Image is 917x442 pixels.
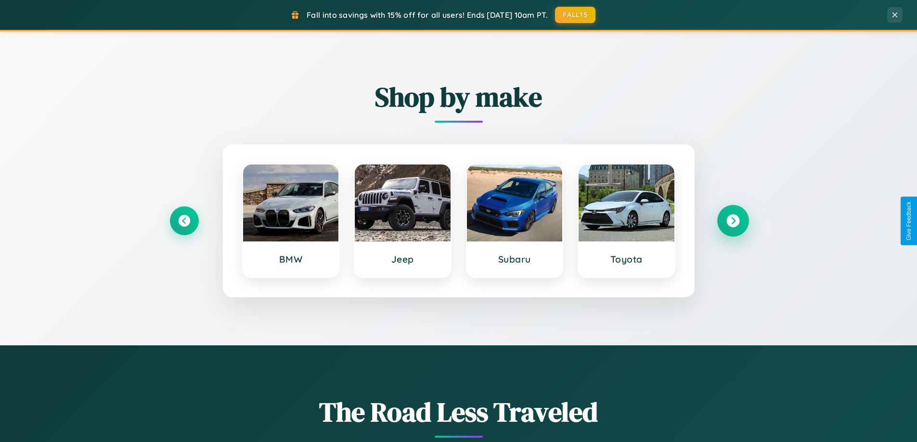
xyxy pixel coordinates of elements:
[364,253,441,265] h3: Jeep
[253,253,329,265] h3: BMW
[905,202,912,240] div: Give Feedback
[588,253,665,265] h3: Toyota
[170,393,748,430] h1: The Road Less Traveled
[477,253,553,265] h3: Subaru
[170,78,748,115] h2: Shop by make
[555,7,595,23] button: FALL15
[307,10,548,20] span: Fall into savings with 15% off for all users! Ends [DATE] 10am PT.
